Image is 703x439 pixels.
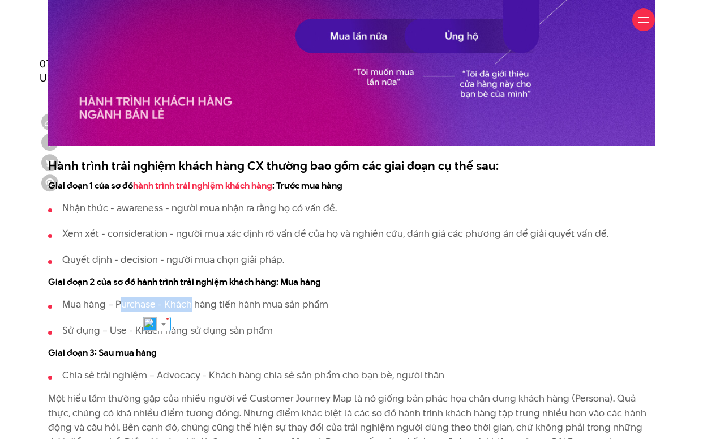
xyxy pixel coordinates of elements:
h4: Giai đoạn 2 của sơ đồ hành trình trải nghiệm khách hàng: Mua hàng [48,276,655,289]
li: Chia sẻ trải nghiệm – Advocacy - Khách hàng chia sẻ sản phẩm cho bạn bè, người thân​ [48,368,655,383]
h3: Hành trình trải nghiệm khách hàng CX thường bao gồm các giai đoạn cụ thể sau: [48,157,655,174]
a: hành trình trải nghiệm khách hàng [133,179,272,192]
p: Nhận thức - awareness - người mua nhận ra rằng họ có vấn đề. [62,201,655,216]
li: Quyết định - decision - người mua chọn giải pháp. [48,253,655,267]
h4: Giai đoạn 1 của sơ đồ : Trước mua hàng [48,180,655,193]
h4: Giai đoạn 3: Sau mua hàng [48,347,655,360]
li: Mua hàng – Purchase - Khách hàng tiến hành mua sản phẩm [48,297,655,312]
li: Sử dụng – Use - Khách hàng sử dụng sản phẩm​ [48,323,655,338]
p: Xem xét - consideration - người mua xác định rõ vấn đề của họ và nghiên cứu, đánh giá các phương ... [62,227,655,241]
